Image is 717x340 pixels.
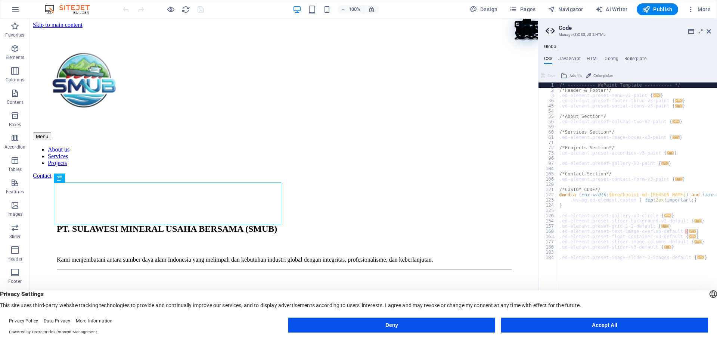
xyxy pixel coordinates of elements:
[509,6,536,13] span: Pages
[538,98,559,103] div: 36
[538,109,559,114] div: 54
[538,244,559,250] div: 180
[4,144,25,150] p: Accordion
[467,3,501,15] button: Design
[7,211,23,217] p: Images
[467,3,501,15] div: Design (Ctrl+Alt+Y)
[643,6,672,13] span: Publish
[605,56,618,64] h4: Config
[538,166,559,171] div: 104
[667,151,674,155] span: ...
[538,234,559,239] div: 163
[538,213,559,218] div: 126
[675,104,683,108] span: ...
[7,99,23,105] p: Content
[538,88,559,93] div: 2
[538,197,559,203] div: 123
[7,256,22,262] p: Header
[538,192,559,197] div: 122
[338,5,364,14] button: 100%
[181,5,190,14] i: Reload page
[587,56,599,64] h4: HTML
[559,25,711,31] h2: Code
[544,56,552,64] h4: CSS
[538,239,559,244] div: 177
[538,119,559,124] div: 56
[697,255,704,259] span: ...
[637,3,678,15] button: Publish
[672,119,680,124] span: ...
[675,99,683,103] span: ...
[559,71,583,80] button: Add file
[548,6,583,13] span: Navigator
[538,135,559,140] div: 61
[5,32,24,38] p: Favorites
[538,124,559,130] div: 59
[684,3,714,15] button: More
[538,114,559,119] div: 55
[661,161,669,165] span: ...
[43,5,99,14] img: Editor Logo
[653,93,661,97] span: ...
[689,229,696,233] span: ...
[538,103,559,109] div: 45
[687,6,711,13] span: More
[6,77,24,83] p: Columns
[470,6,498,13] span: Design
[538,130,559,135] div: 60
[9,122,21,128] p: Boxes
[538,150,559,156] div: 73
[506,3,538,15] button: Pages
[538,224,559,229] div: 157
[558,56,580,64] h4: JavaScript
[593,71,613,80] span: Color picker
[559,31,696,38] h3: Manage (S)CSS, JS & HTML
[538,140,559,145] div: 71
[538,255,559,260] div: 184
[664,245,671,249] span: ...
[181,5,190,14] button: reload
[538,177,559,182] div: 106
[694,240,702,244] span: ...
[664,213,671,218] span: ...
[538,250,559,255] div: 183
[585,71,614,80] button: Color picker
[538,182,559,187] div: 120
[592,3,631,15] button: AI Writer
[675,177,683,181] span: ...
[538,93,559,98] div: 3
[6,54,25,60] p: Elements
[8,166,22,172] p: Tables
[672,135,680,139] span: ...
[538,156,559,161] div: 96
[3,3,53,9] a: Skip to main content
[624,56,646,64] h4: Boilerplate
[538,218,559,224] div: 154
[9,234,21,240] p: Slider
[166,5,175,14] button: Click here to leave preview mode and continue editing
[538,187,559,192] div: 121
[661,224,669,228] span: ...
[689,234,696,238] span: ...
[538,82,559,88] div: 1
[569,71,582,80] span: Add file
[538,229,559,234] div: 160
[349,5,361,14] h6: 100%
[538,203,559,208] div: 124
[8,278,22,284] p: Footer
[544,44,558,50] h4: Global
[538,208,559,213] div: 125
[545,3,586,15] button: Navigator
[6,189,24,195] p: Features
[368,6,375,13] i: On resize automatically adjust zoom level to fit chosen device.
[538,161,559,166] div: 97
[538,145,559,150] div: 72
[694,219,702,223] span: ...
[538,171,559,177] div: 105
[595,6,628,13] span: AI Writer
